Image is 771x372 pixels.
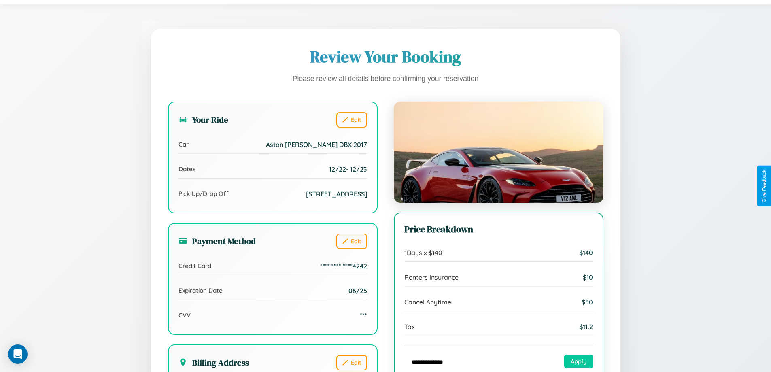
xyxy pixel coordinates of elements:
[336,234,367,249] button: Edit
[404,298,451,306] span: Cancel Anytime
[579,249,593,257] span: $ 140
[404,223,593,236] h3: Price Breakdown
[564,355,593,368] button: Apply
[168,72,603,85] p: Please review all details before confirming your reservation
[404,323,415,331] span: Tax
[178,235,256,247] h3: Payment Method
[306,190,367,198] span: [STREET_ADDRESS]
[178,311,191,319] span: CVV
[178,114,228,125] h3: Your Ride
[178,140,189,148] span: Car
[348,287,367,295] span: 06/25
[329,165,367,173] span: 12 / 22 - 12 / 23
[404,273,459,281] span: Renters Insurance
[178,165,195,173] span: Dates
[178,287,223,294] span: Expiration Date
[266,140,367,149] span: Aston [PERSON_NAME] DBX 2017
[178,262,211,270] span: Credit Card
[168,46,603,68] h1: Review Your Booking
[178,190,229,198] span: Pick Up/Drop Off
[579,323,593,331] span: $ 11.2
[394,102,603,203] img: Aston Martin DBX
[582,298,593,306] span: $ 50
[336,112,367,128] button: Edit
[583,273,593,281] span: $ 10
[336,355,367,370] button: Edit
[8,344,28,364] div: Open Intercom Messenger
[404,249,442,257] span: 1 Days x $ 140
[761,170,767,202] div: Give Feedback
[178,357,249,368] h3: Billing Address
